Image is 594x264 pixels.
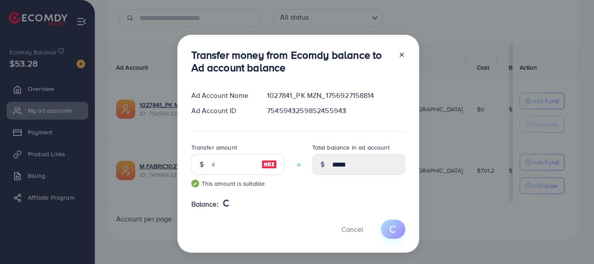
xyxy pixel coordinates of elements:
[260,90,412,100] div: 1027841_PK MZN_1756927158814
[312,143,390,152] label: Total balance in ad account
[184,90,260,100] div: Ad Account Name
[191,49,391,74] h3: Transfer money from Ecomdy balance to Ad account balance
[341,224,363,234] span: Cancel
[261,159,277,170] img: image
[184,106,260,116] div: Ad Account ID
[191,180,199,187] img: guide
[330,220,374,238] button: Cancel
[191,199,219,209] span: Balance:
[191,143,237,152] label: Transfer amount
[260,106,412,116] div: 7545943259852455943
[191,179,284,188] small: This amount is suitable
[557,225,587,257] iframe: Chat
